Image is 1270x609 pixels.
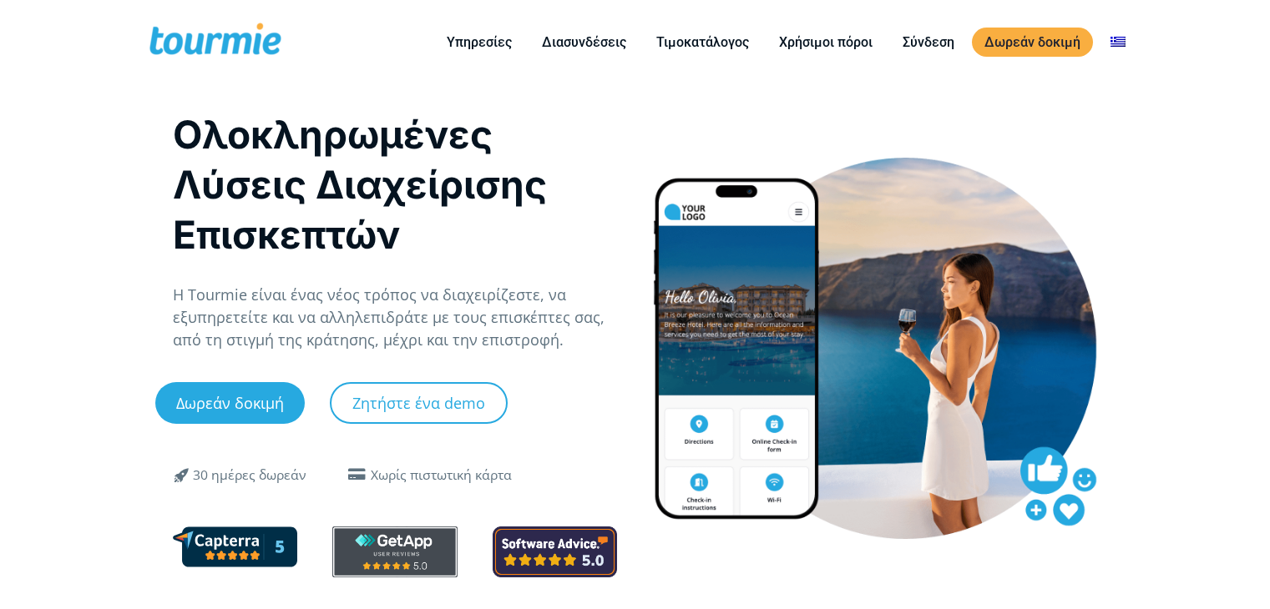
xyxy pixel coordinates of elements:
span:  [163,465,203,485]
div: Χωρίς πιστωτική κάρτα [371,466,512,486]
div: 30 ημέρες δωρεάν [193,466,306,486]
a: Σύνδεση [890,32,967,53]
a: Υπηρεσίες [434,32,524,53]
a: Διασυνδέσεις [529,32,639,53]
a: Δωρεάν δοκιμή [972,28,1093,57]
a: Ζητήστε ένα demo [330,382,508,424]
span:  [344,468,371,481]
a: Χρήσιμοι πόροι [767,32,885,53]
h1: Ολοκληρωμένες Λύσεις Διαχείρισης Επισκεπτών [173,109,618,259]
a: Δωρεάν δοκιμή [155,382,305,424]
p: Η Tourmie είναι ένας νέος τρόπος να διαχειρίζεστε, να εξυπηρετείτε και να αλληλεπιδράτε με τους ε... [173,284,618,351]
a: Τιμοκατάλογος [644,32,761,53]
